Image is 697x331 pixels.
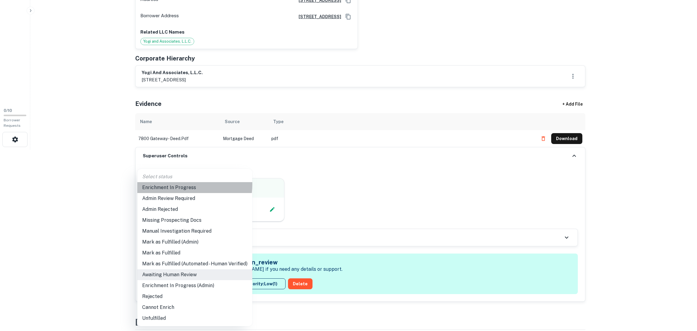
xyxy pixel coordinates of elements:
[137,258,252,269] li: Mark as Fulfilled (Automated - Human Verified)
[667,283,697,312] iframe: Chat Widget
[137,215,252,226] li: Missing Prospecting Docs
[137,237,252,247] li: Mark as Fulfilled (Admin)
[137,182,252,193] li: Enrichment In Progress
[137,280,252,291] li: Enrichment In Progress (Admin)
[137,302,252,313] li: Cannot Enrich
[137,291,252,302] li: Rejected
[137,269,252,280] li: Awaiting Human Review
[137,247,252,258] li: Mark as Fulfilled
[137,204,252,215] li: Admin Rejected
[137,226,252,237] li: Manual Investigation Required
[137,193,252,204] li: Admin Review Required
[137,313,252,324] li: Unfulfilled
